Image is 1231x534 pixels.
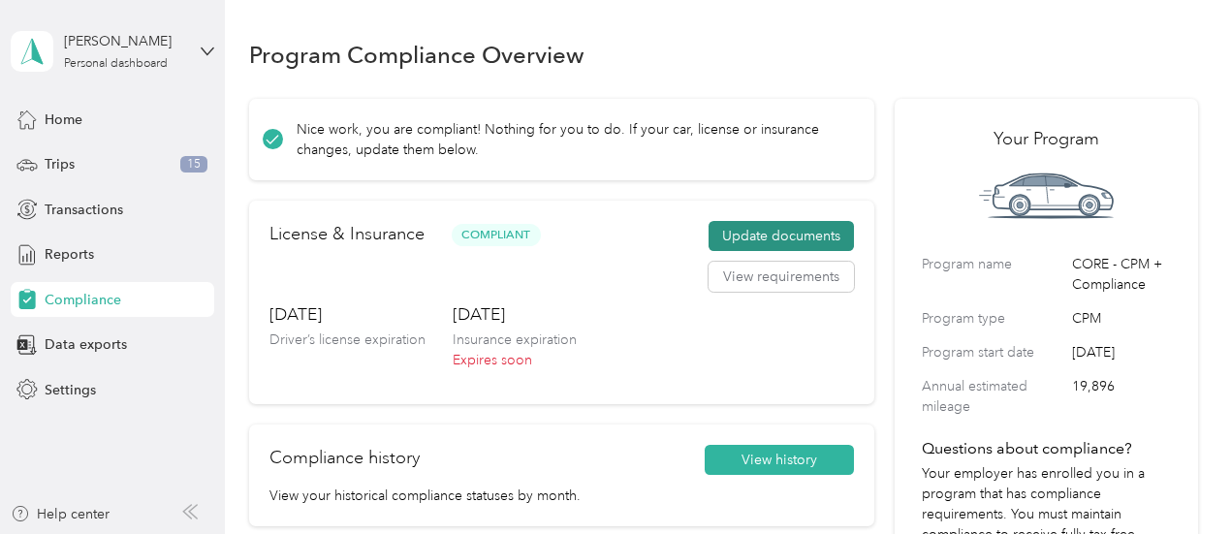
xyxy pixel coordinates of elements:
[180,156,207,173] span: 15
[452,224,541,246] span: Compliant
[45,110,82,130] span: Home
[922,342,1065,362] label: Program start date
[1072,376,1170,417] span: 19,896
[64,31,185,51] div: [PERSON_NAME]
[453,350,577,370] p: Expires soon
[269,486,854,506] p: View your historical compliance statuses by month.
[64,58,168,70] div: Personal dashboard
[269,445,420,471] h2: Compliance history
[249,45,584,65] h1: Program Compliance Overview
[45,290,121,310] span: Compliance
[922,308,1065,329] label: Program type
[1072,342,1170,362] span: [DATE]
[705,445,854,476] button: View history
[453,302,577,327] h3: [DATE]
[922,376,1065,417] label: Annual estimated mileage
[922,437,1170,460] h4: Questions about compliance?
[45,200,123,220] span: Transactions
[1122,425,1231,534] iframe: Everlance-gr Chat Button Frame
[45,380,96,400] span: Settings
[709,262,854,293] button: View requirements
[1072,254,1170,295] span: CORE - CPM + Compliance
[922,254,1065,295] label: Program name
[11,504,110,524] button: Help center
[269,302,426,327] h3: [DATE]
[709,221,854,252] button: Update documents
[297,119,847,160] p: Nice work, you are compliant! Nothing for you to do. If your car, license or insurance changes, u...
[922,126,1170,152] h2: Your Program
[269,330,426,350] p: Driver’s license expiration
[1072,308,1170,329] span: CPM
[453,330,577,350] p: Insurance expiration
[269,221,425,247] h2: License & Insurance
[45,334,127,355] span: Data exports
[45,244,94,265] span: Reports
[45,154,75,174] span: Trips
